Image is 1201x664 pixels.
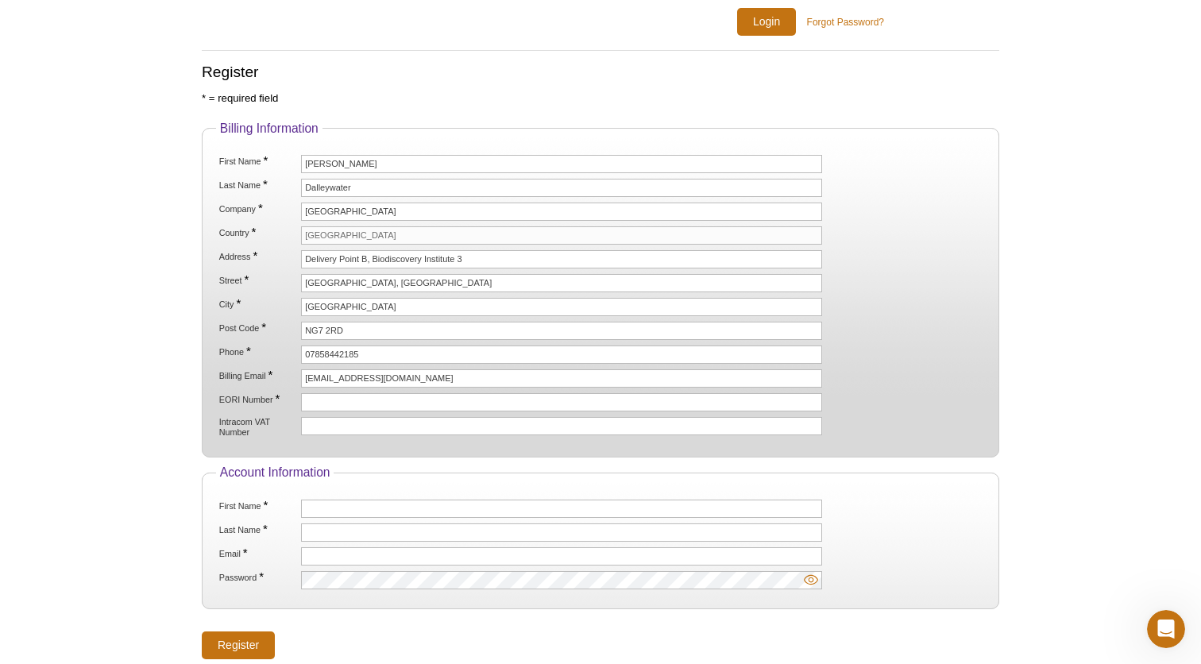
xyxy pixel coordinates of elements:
[202,631,275,659] input: Register
[218,250,299,262] label: Address
[202,65,999,79] h2: Register
[218,369,299,381] label: Billing Email
[218,226,299,238] label: Country
[737,8,796,36] input: Login
[218,298,299,310] label: City
[218,523,299,535] label: Last Name
[804,573,818,587] img: password-eye.svg
[218,547,299,559] label: Email
[218,417,299,438] label: Intracom VAT Number
[218,500,299,512] label: First Name
[216,465,334,480] legend: Account Information
[218,393,299,405] label: EORI Number
[218,155,299,167] label: First Name
[216,122,322,136] legend: Billing Information
[218,322,299,334] label: Post Code
[218,571,299,583] label: Password
[1147,610,1185,648] iframe: Intercom live chat
[202,91,999,106] p: * = required field
[218,346,299,357] label: Phone
[218,203,299,214] label: Company
[218,179,299,191] label: Last Name
[218,274,299,286] label: Street
[807,15,884,29] a: Forgot Password?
